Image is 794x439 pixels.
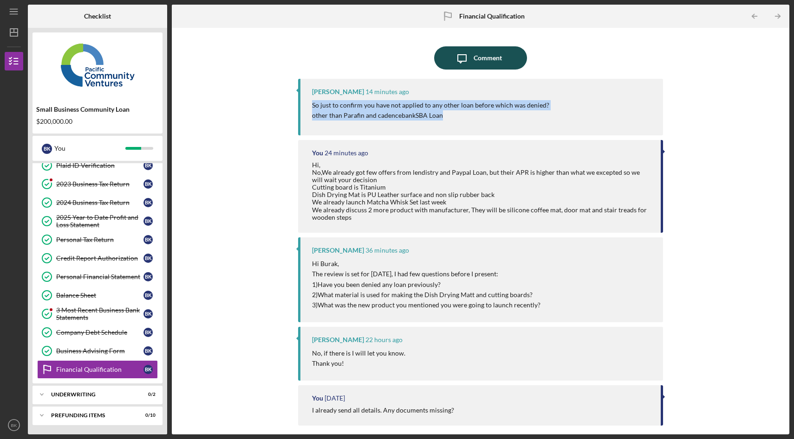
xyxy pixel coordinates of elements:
p: 2)What material is used for making the Dish Drying Matt and cutting boards? [312,290,540,300]
div: Company Debt Schedule [56,329,143,336]
div: [PERSON_NAME] [312,247,364,254]
a: Company Debt ScheduleBK [37,323,158,342]
div: You [54,140,125,156]
div: 2023 Business Tax Return [56,180,143,188]
div: Underwriting [51,392,132,397]
div: You [312,394,323,402]
div: Comment [474,46,502,70]
time: 2025-09-28 20:27 [365,336,403,344]
div: B K [143,179,153,189]
div: B K [143,291,153,300]
a: 3 Most Recent Business Bank StatementsBK [37,305,158,323]
a: Personal Financial StatementBK [37,267,158,286]
div: Plaid ID Verification [56,162,143,169]
p: 3)What was the new product you mentioned you were going to launch recently? [312,300,540,310]
p: No, if there is I will let you know. Thank you! [312,348,405,369]
div: 0 / 10 [139,413,156,418]
a: Credit Report AuthorizationBK [37,249,158,267]
div: Personal Financial Statement [56,273,143,280]
p: Hi Burak, [312,259,540,269]
div: 2025 Year to Date Profit and Loss Statement [56,214,143,229]
img: Product logo [33,37,163,93]
div: B K [143,254,153,263]
a: 2023 Business Tax ReturnBK [37,175,158,193]
div: B K [143,346,153,356]
div: B K [143,216,153,226]
div: B K [143,328,153,337]
div: 3 Most Recent Business Bank Statements [56,306,143,321]
div: Small Business Community Loan [36,106,159,113]
time: 2025-09-29 18:08 [365,88,409,95]
div: B K [143,309,153,318]
div: B K [42,144,52,154]
a: Balance SheetBK [37,286,158,305]
a: Personal Tax ReturnBK [37,230,158,249]
time: 2025-09-29 17:46 [365,247,409,254]
div: B K [143,235,153,244]
a: 2024 Business Tax ReturnBK [37,193,158,212]
b: Checklist [84,13,111,20]
div: [PERSON_NAME] [312,336,364,344]
a: Business Advising FormBK [37,342,158,360]
div: 0 / 2 [139,392,156,397]
a: Financial QualificationBK [37,360,158,379]
div: Balance Sheet [56,292,143,299]
button: Comment [434,46,527,70]
time: 2025-09-29 17:58 [325,149,368,157]
div: 2024 Business Tax Return [56,199,143,206]
b: Financial Qualification [459,13,525,20]
div: Business Advising Form [56,347,143,355]
div: [PERSON_NAME] [312,88,364,95]
p: So just to confirm you have not applied to any other loan before which was denied? other than Par... [312,100,549,121]
a: 2025 Year to Date Profit and Loss StatementBK [37,212,158,230]
time: 2025-09-26 18:39 [325,394,345,402]
div: Personal Tax Return [56,236,143,243]
div: B K [143,272,153,281]
button: BK [5,416,23,434]
div: I already send all details. Any documents missing? [312,407,454,414]
text: BK [11,423,17,428]
div: You [312,149,323,157]
div: Prefunding Items [51,413,132,418]
div: Hi, No,We already got few offers from lendistry and Paypal Loan, but their APR is higher than wha... [312,161,651,221]
p: 1)Have you been denied any loan previously? [312,280,540,290]
div: $200,000.00 [36,118,159,125]
div: B K [143,161,153,170]
div: Financial Qualification [56,366,143,373]
div: Credit Report Authorization [56,254,143,262]
p: The review is set for [DATE], I had few questions before I present: [312,269,540,279]
a: Plaid ID VerificationBK [37,156,158,175]
div: B K [143,198,153,207]
div: B K [143,365,153,374]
